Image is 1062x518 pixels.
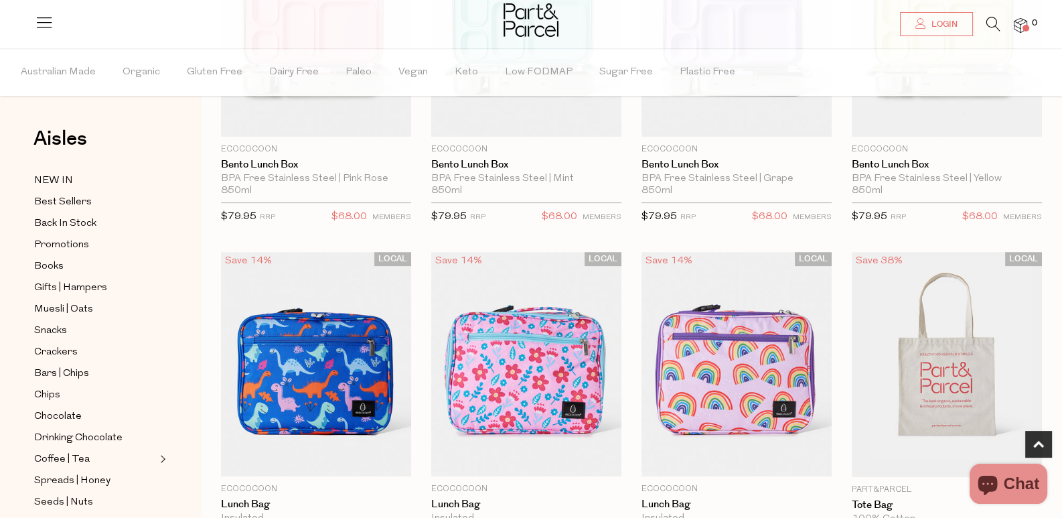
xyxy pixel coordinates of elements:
span: NEW IN [34,173,73,189]
button: Expand/Collapse Coffee | Tea [157,451,166,467]
span: Muesli | Oats [34,302,93,318]
a: Best Sellers [34,194,156,210]
span: $79.95 [852,212,887,222]
a: Aisles [33,129,87,162]
span: $79.95 [221,212,256,222]
span: LOCAL [585,252,621,266]
span: $68.00 [752,208,787,226]
a: Books [34,258,156,275]
span: Coffee | Tea [34,452,90,468]
span: 850ml [221,185,252,197]
a: Muesli | Oats [34,301,156,318]
a: Chocolate [34,408,156,425]
small: MEMBERS [583,214,621,221]
span: Login [928,19,958,30]
span: Crackers [34,344,78,361]
a: Crackers [34,344,156,361]
span: $68.00 [331,208,367,226]
p: Ecococoon [431,483,621,495]
span: Keto [455,49,478,96]
img: Lunch Bag [641,252,832,476]
span: Back In Stock [34,216,96,232]
span: Dairy Free [269,49,319,96]
div: BPA Free Stainless Steel | Mint [431,173,621,185]
div: Save 14% [431,252,486,270]
span: 0 [1029,17,1041,29]
p: Ecococoon [852,143,1042,155]
p: Ecococoon [221,483,411,495]
span: Bars | Chips [34,366,89,382]
span: 850ml [431,185,462,197]
p: Ecococoon [431,143,621,155]
div: Save 14% [641,252,696,270]
div: BPA Free Stainless Steel | Grape [641,173,832,185]
a: 0 [1014,18,1027,32]
a: Chips [34,387,156,403]
span: Plastic Free [680,49,735,96]
span: Sugar Free [599,49,653,96]
span: $68.00 [962,208,998,226]
span: Organic [123,49,160,96]
span: Promotions [34,237,89,253]
span: Chocolate [34,409,82,425]
span: LOCAL [1005,252,1042,266]
span: Gifts | Hampers [34,280,107,296]
div: Save 14% [221,252,276,270]
p: Ecococoon [641,143,832,155]
a: Tote Bag [852,499,1042,511]
span: $79.95 [641,212,677,222]
a: Lunch Bag [641,499,832,511]
a: Bars | Chips [34,365,156,382]
span: Spreads | Honey [34,473,110,489]
a: Coffee | Tea [34,451,156,468]
span: Vegan [398,49,428,96]
img: Tote Bag [852,252,1042,476]
img: Part&Parcel [504,3,558,37]
a: NEW IN [34,172,156,189]
a: Back In Stock [34,215,156,232]
span: Low FODMAP [505,49,573,96]
span: Gluten Free [187,49,242,96]
a: Lunch Bag [221,499,411,511]
a: Snacks [34,322,156,339]
div: BPA Free Stainless Steel | Yellow [852,173,1042,185]
span: $79.95 [431,212,467,222]
span: Chips [34,387,60,403]
a: Login [900,12,973,36]
a: Bento Lunch Box [641,159,832,171]
div: Save 38% [852,252,907,270]
div: BPA Free Stainless Steel | Pink Rose [221,173,411,185]
span: Snacks [34,323,67,339]
span: Aisles [33,124,87,153]
small: MEMBERS [793,214,832,221]
p: Part&Parcel [852,484,1042,496]
a: Drinking Chocolate [34,430,156,446]
small: RRP [891,214,906,221]
small: MEMBERS [1003,214,1042,221]
img: Lunch Bag [221,252,411,476]
span: Books [34,259,64,275]
p: Ecococoon [221,143,411,155]
span: Drinking Chocolate [34,430,123,446]
a: Bento Lunch Box [221,159,411,171]
span: $68.00 [542,208,577,226]
small: RRP [470,214,485,221]
span: Paleo [346,49,372,96]
a: Promotions [34,237,156,253]
a: Seeds | Nuts [34,494,156,511]
small: RRP [680,214,696,221]
span: 850ml [852,185,883,197]
span: Seeds | Nuts [34,495,93,511]
small: RRP [260,214,275,221]
span: LOCAL [795,252,832,266]
p: Ecococoon [641,483,832,495]
span: Australian Made [21,49,96,96]
a: Spreads | Honey [34,472,156,489]
a: Bento Lunch Box [431,159,621,171]
inbox-online-store-chat: Shopify online store chat [966,464,1051,507]
a: Lunch Bag [431,499,621,511]
a: Gifts | Hampers [34,279,156,296]
span: 850ml [641,185,672,197]
a: Bento Lunch Box [852,159,1042,171]
small: MEMBERS [372,214,411,221]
